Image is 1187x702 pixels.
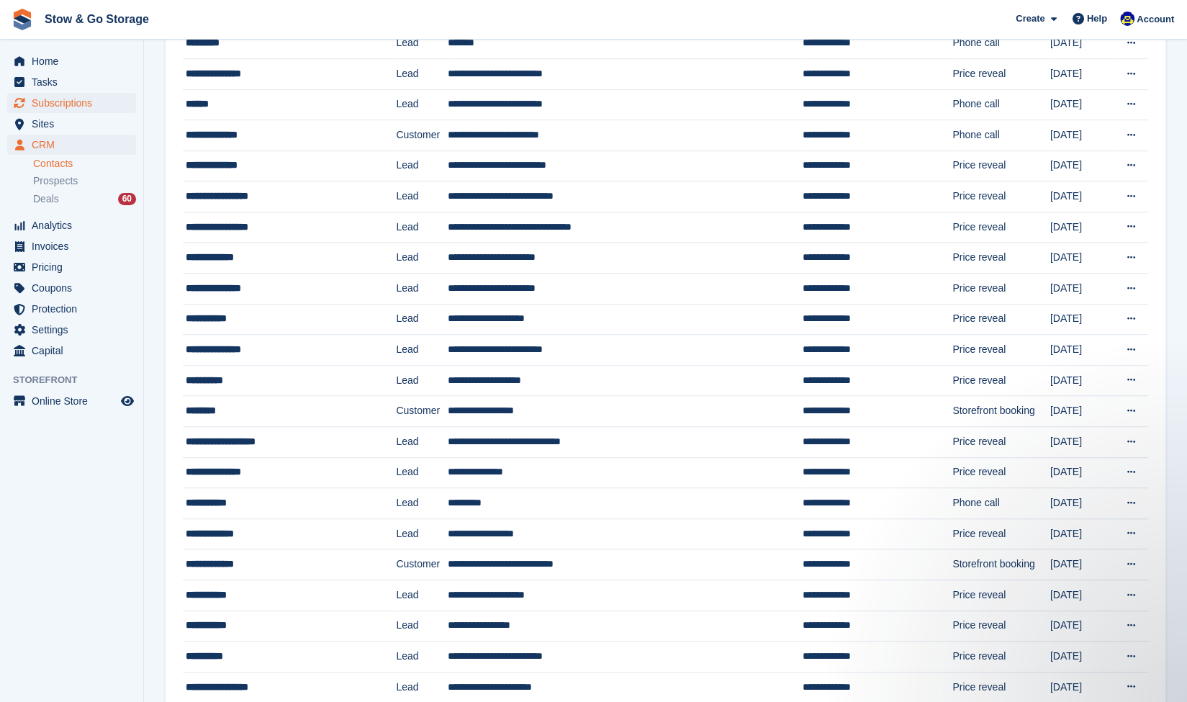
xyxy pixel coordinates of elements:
[1050,488,1113,519] td: [DATE]
[32,72,118,92] span: Tasks
[1137,12,1174,27] span: Account
[952,642,1050,672] td: Price reveal
[952,243,1050,274] td: Price reveal
[7,278,136,298] a: menu
[32,341,118,361] span: Capital
[952,365,1050,396] td: Price reveal
[1120,12,1134,26] img: Rob Good-Stephenson
[7,93,136,113] a: menu
[1016,12,1044,26] span: Create
[952,120,1050,151] td: Phone call
[7,341,136,361] a: menu
[952,518,1050,549] td: Price reveal
[32,320,118,340] span: Settings
[396,181,448,212] td: Lead
[1050,518,1113,549] td: [DATE]
[1050,396,1113,427] td: [DATE]
[32,391,118,411] span: Online Store
[952,396,1050,427] td: Storefront booking
[1050,274,1113,305] td: [DATE]
[32,135,118,155] span: CRM
[7,215,136,235] a: menu
[1050,427,1113,458] td: [DATE]
[33,174,136,189] a: Prospects
[7,299,136,319] a: menu
[32,51,118,71] span: Home
[32,93,118,113] span: Subscriptions
[7,114,136,134] a: menu
[952,181,1050,212] td: Price reveal
[396,89,448,120] td: Lead
[118,193,136,205] div: 60
[1087,12,1107,26] span: Help
[13,373,143,387] span: Storefront
[952,427,1050,458] td: Price reveal
[396,58,448,89] td: Lead
[952,335,1050,366] td: Price reveal
[1050,150,1113,181] td: [DATE]
[952,58,1050,89] td: Price reveal
[396,335,448,366] td: Lead
[33,174,78,188] span: Prospects
[1050,212,1113,243] td: [DATE]
[1050,335,1113,366] td: [DATE]
[32,299,118,319] span: Protection
[7,257,136,277] a: menu
[952,488,1050,519] td: Phone call
[952,580,1050,611] td: Price reveal
[1050,365,1113,396] td: [DATE]
[1050,580,1113,611] td: [DATE]
[7,51,136,71] a: menu
[1050,28,1113,59] td: [DATE]
[12,9,33,30] img: stora-icon-8386f47178a22dfd0bd8f6a31ec36ba5ce8667c1dd55bd0f319d3a0aa187defe.svg
[119,392,136,410] a: Preview store
[7,236,136,256] a: menu
[396,427,448,458] td: Lead
[1050,611,1113,642] td: [DATE]
[952,457,1050,488] td: Price reveal
[39,7,155,31] a: Stow & Go Storage
[1050,181,1113,212] td: [DATE]
[32,278,118,298] span: Coupons
[952,611,1050,642] td: Price reveal
[1050,457,1113,488] td: [DATE]
[32,236,118,256] span: Invoices
[1050,58,1113,89] td: [DATE]
[7,135,136,155] a: menu
[952,89,1050,120] td: Phone call
[396,611,448,642] td: Lead
[33,192,59,206] span: Deals
[1050,243,1113,274] td: [DATE]
[396,28,448,59] td: Lead
[32,257,118,277] span: Pricing
[396,150,448,181] td: Lead
[1050,549,1113,580] td: [DATE]
[952,549,1050,580] td: Storefront booking
[396,396,448,427] td: Customer
[396,549,448,580] td: Customer
[952,304,1050,335] td: Price reveal
[952,274,1050,305] td: Price reveal
[396,274,448,305] td: Lead
[396,457,448,488] td: Lead
[32,114,118,134] span: Sites
[1050,89,1113,120] td: [DATE]
[952,212,1050,243] td: Price reveal
[1050,120,1113,151] td: [DATE]
[7,72,136,92] a: menu
[396,243,448,274] td: Lead
[396,488,448,519] td: Lead
[952,150,1050,181] td: Price reveal
[1050,304,1113,335] td: [DATE]
[396,304,448,335] td: Lead
[952,28,1050,59] td: Phone call
[33,192,136,207] a: Deals 60
[396,580,448,611] td: Lead
[7,391,136,411] a: menu
[396,518,448,549] td: Lead
[396,120,448,151] td: Customer
[396,642,448,672] td: Lead
[33,157,136,171] a: Contacts
[396,365,448,396] td: Lead
[32,215,118,235] span: Analytics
